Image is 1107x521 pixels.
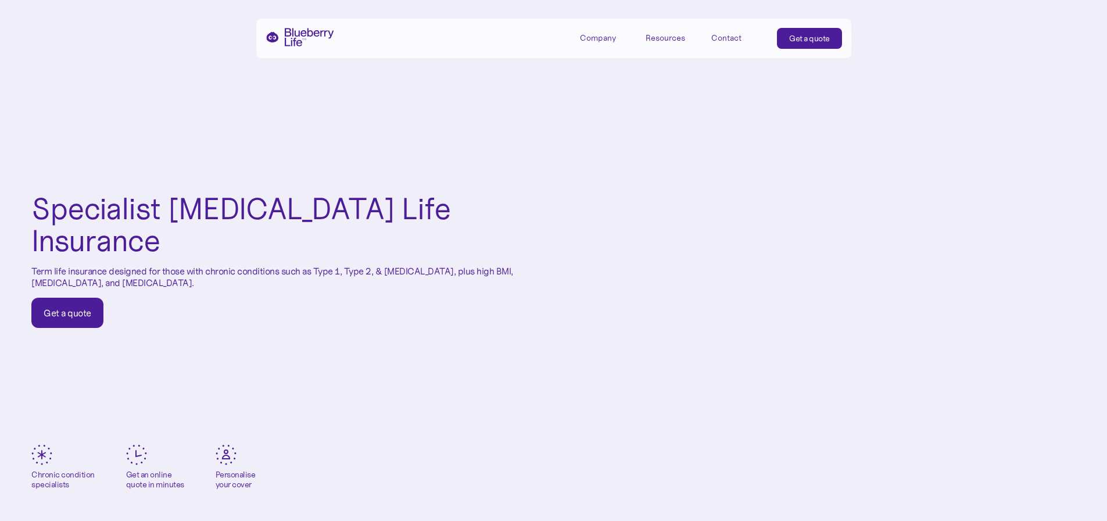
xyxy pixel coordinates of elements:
[31,470,95,490] div: Chronic condition specialists
[777,28,842,49] a: Get a quote
[646,28,698,47] div: Resources
[31,298,103,328] a: Get a quote
[126,470,184,490] div: Get an online quote in minutes
[711,28,764,47] a: Contact
[31,193,522,256] h1: Specialist [MEDICAL_DATA] Life Insurance
[266,28,334,47] a: home
[31,266,522,288] p: Term life insurance designed for those with chronic conditions such as Type 1, Type 2, & [MEDICAL...
[216,470,256,490] div: Personalise your cover
[580,28,632,47] div: Company
[711,33,741,43] div: Contact
[646,33,685,43] div: Resources
[580,33,616,43] div: Company
[44,307,91,319] div: Get a quote
[789,33,830,44] div: Get a quote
